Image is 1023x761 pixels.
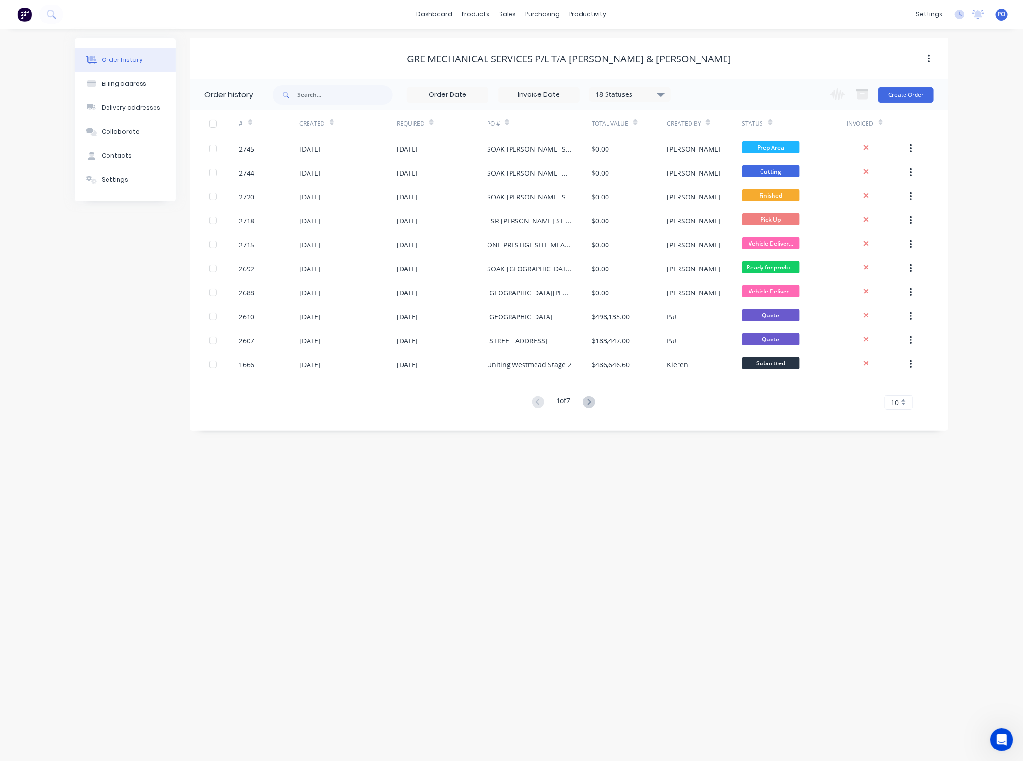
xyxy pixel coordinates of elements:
div: Created By [667,119,701,128]
button: Settings [75,168,176,192]
span: Finished [742,189,800,201]
div: [DATE] [397,264,418,274]
span: Vehicle Deliver... [742,237,800,249]
div: $498,135.00 [592,312,630,322]
span: Vehicle Deliver... [742,285,800,297]
div: Invoiced [847,110,907,137]
div: [DATE] [299,312,321,322]
div: Invoiced [847,119,874,128]
div: Order history [204,89,253,101]
div: sales [495,7,521,22]
input: Order Date [407,88,488,102]
div: [DATE] [397,240,418,250]
div: [PERSON_NAME] [667,216,721,226]
button: Collaborate [75,120,176,144]
div: [DATE] [397,336,418,346]
div: SOAK [PERSON_NAME] SITE MEASURE [DATE] [487,144,573,154]
button: Delivery addresses [75,96,176,120]
div: [GEOGRAPHIC_DATA][PERSON_NAME] SITE MEASURE [DATE] [487,288,573,298]
div: Created [299,119,325,128]
div: # [239,119,243,128]
div: [DATE] [397,144,418,154]
div: settings [911,7,947,22]
div: 2745 [239,144,255,154]
div: SOAK [PERSON_NAME] SITE MEASURE [DATE] [487,192,573,202]
div: [DATE] [397,288,418,298]
div: 2718 [239,216,255,226]
span: Pick Up [742,213,800,225]
div: Contacts [102,152,131,160]
div: [DATE] [299,240,321,250]
input: Invoice Date [499,88,579,102]
div: $0.00 [592,288,609,298]
div: [DATE] [299,192,321,202]
div: Pat [667,336,677,346]
div: Collaborate [102,128,140,136]
div: Order history [102,56,143,64]
div: Pat [667,312,677,322]
iframe: Intercom live chat [990,728,1013,751]
div: productivity [565,7,611,22]
div: [PERSON_NAME] [667,192,721,202]
div: 2720 [239,192,255,202]
div: [DATE] [397,192,418,202]
div: Uniting Westmead Stage 2 [487,360,572,370]
span: Ready for produ... [742,261,800,273]
div: products [457,7,495,22]
div: [DATE] [397,216,418,226]
div: $0.00 [592,264,609,274]
div: [DATE] [397,312,418,322]
span: Quote [742,333,800,345]
div: $486,646.60 [592,360,630,370]
div: PO # [487,110,592,137]
div: $0.00 [592,168,609,178]
div: Delivery addresses [102,104,160,112]
span: Prep Area [742,141,800,153]
span: Cutting [742,165,800,177]
div: [GEOGRAPHIC_DATA] [487,312,553,322]
div: [DATE] [299,288,321,298]
span: PO [998,10,1006,19]
div: Billing address [102,80,146,88]
div: ONE PRESTIGE SITE MEASURE [DATE] [487,240,573,250]
div: $0.00 [592,216,609,226]
div: Required [397,110,487,137]
div: $0.00 [592,240,609,250]
div: 1666 [239,360,255,370]
span: Submitted [742,357,800,369]
div: Created By [667,110,742,137]
input: Search... [297,85,393,105]
button: Order history [75,48,176,72]
div: GRE Mechanical Services P/L t/a [PERSON_NAME] & [PERSON_NAME] [407,53,731,65]
div: PO # [487,119,500,128]
div: [DATE] [299,144,321,154]
button: Create Order [878,87,934,103]
div: Created [299,110,397,137]
a: dashboard [412,7,457,22]
div: SOAK [GEOGRAPHIC_DATA] SITE MEASURE [DATE] [487,264,573,274]
div: [PERSON_NAME] [667,264,721,274]
div: [PERSON_NAME] [667,240,721,250]
div: [PERSON_NAME] [667,288,721,298]
div: [DATE] [299,360,321,370]
div: $0.00 [592,192,609,202]
div: 2692 [239,264,255,274]
div: 18 Statuses [590,89,670,100]
div: Total Value [592,110,667,137]
div: ESR [PERSON_NAME] ST SITE MEASURE [DATE] [487,216,573,226]
div: SOAK [PERSON_NAME] DWG-M100 REV-E RUN D [DATE] [487,168,573,178]
div: [PERSON_NAME] [667,144,721,154]
img: Factory [17,7,32,22]
div: [DATE] [299,216,321,226]
div: 2744 [239,168,255,178]
div: $0.00 [592,144,609,154]
div: 2715 [239,240,255,250]
div: 1 of 7 [557,396,571,410]
div: 2607 [239,336,255,346]
div: [DATE] [397,168,418,178]
span: 10 [891,398,899,408]
div: 2610 [239,312,255,322]
div: Total Value [592,119,629,128]
div: Required [397,119,425,128]
div: 2688 [239,288,255,298]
